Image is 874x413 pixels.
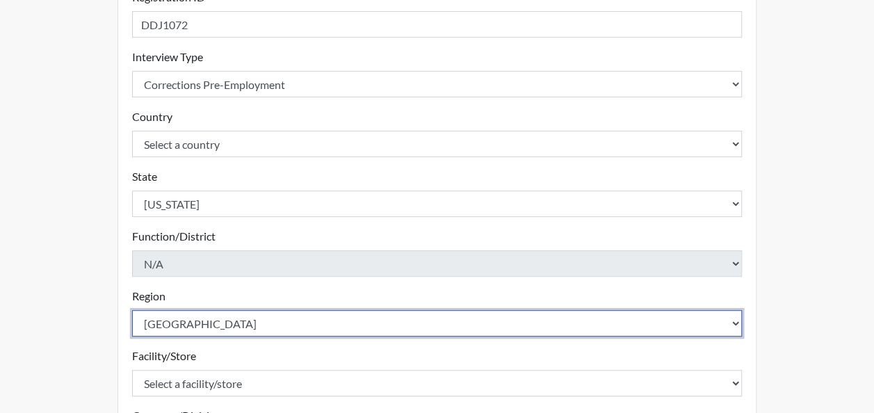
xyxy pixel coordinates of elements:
label: Country [132,108,172,125]
label: Region [132,288,165,305]
input: Insert a Registration ID, which needs to be a unique alphanumeric value for each interviewee [132,11,743,38]
label: Function/District [132,228,216,245]
label: Interview Type [132,49,203,65]
label: Facility/Store [132,348,196,364]
label: State [132,168,157,185]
